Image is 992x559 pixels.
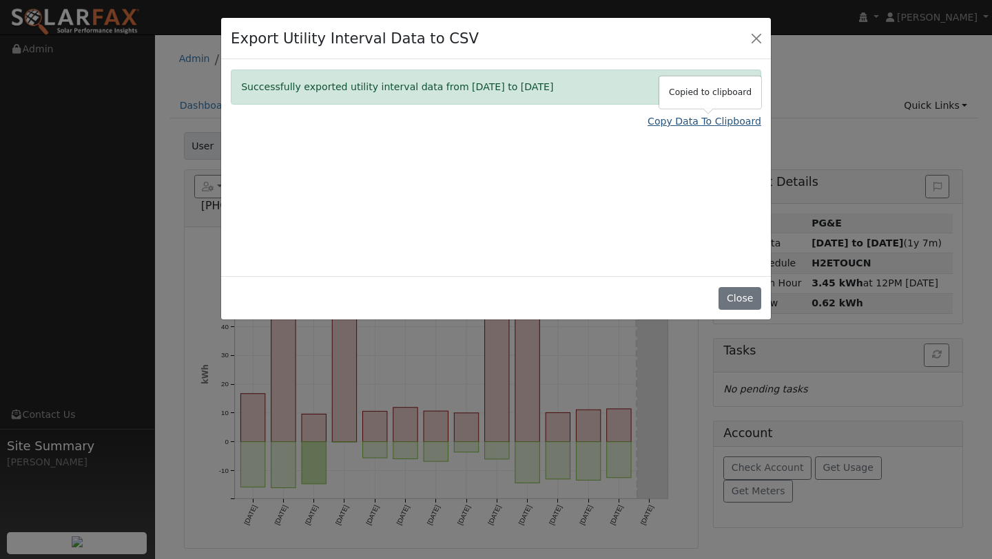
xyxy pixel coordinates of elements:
[719,287,761,310] button: Close
[732,70,761,104] button: Close
[747,28,766,48] button: Close
[659,76,761,109] div: Copied to clipboard
[231,70,761,105] div: Successfully exported utility interval data from [DATE] to [DATE]
[648,114,761,129] a: Copy Data To Clipboard
[231,28,479,50] h4: Export Utility Interval Data to CSV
